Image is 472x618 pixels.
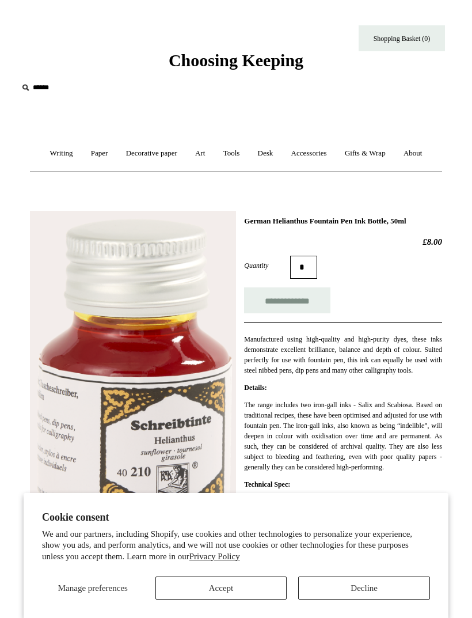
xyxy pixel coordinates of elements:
[83,138,116,169] a: Paper
[187,138,213,169] a: Art
[244,217,442,226] h1: German Helianthus Fountain Pen Ink Bottle, 50ml
[42,511,430,524] h2: Cookie consent
[244,237,442,247] h2: £8.00
[118,138,185,169] a: Decorative paper
[42,138,81,169] a: Writing
[169,60,303,68] a: Choosing Keeping
[337,138,394,169] a: Gifts & Wrap
[250,138,281,169] a: Desk
[395,138,431,169] a: About
[244,480,290,488] strong: Technical Spec:
[244,384,267,392] strong: Details:
[42,577,144,600] button: Manage preferences
[169,51,303,70] span: Choosing Keeping
[189,552,240,561] a: Privacy Policy
[298,577,430,600] button: Decline
[215,138,248,169] a: Tools
[30,211,236,593] img: German Helianthus Fountain Pen Ink Bottle, 50ml
[42,529,430,563] p: We and our partners, including Shopify, use cookies and other technologies to personalize your ex...
[244,260,290,271] label: Quantity
[58,583,128,593] span: Manage preferences
[244,400,442,472] p: The range includes two iron-gall inks - Salix and Scabiosa. Based on traditional recipes, these h...
[244,334,442,376] p: Manufactured using high-quality and high-purity dyes, these inks demonstrate excellent brilliance...
[155,577,287,600] button: Accept
[359,25,445,51] a: Shopping Basket (0)
[283,138,335,169] a: Accessories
